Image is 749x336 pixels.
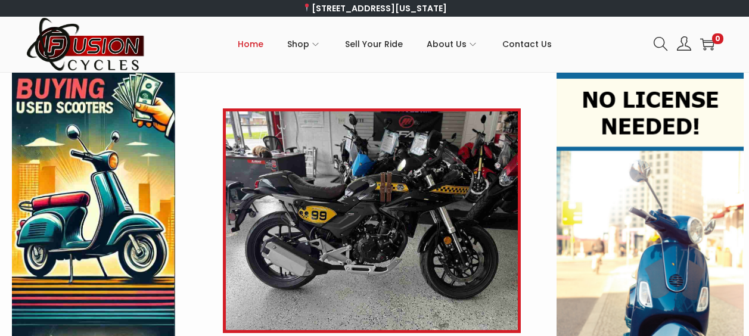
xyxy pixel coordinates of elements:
[302,2,447,14] a: [STREET_ADDRESS][US_STATE]
[345,17,403,71] a: Sell Your Ride
[502,17,552,71] a: Contact Us
[427,17,478,71] a: About Us
[427,29,467,59] span: About Us
[303,4,311,12] img: 📍
[287,17,321,71] a: Shop
[345,29,403,59] span: Sell Your Ride
[502,29,552,59] span: Contact Us
[700,37,714,51] a: 0
[145,17,645,71] nav: Primary navigation
[238,29,263,59] span: Home
[238,17,263,71] a: Home
[26,17,145,72] img: Woostify retina logo
[287,29,309,59] span: Shop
